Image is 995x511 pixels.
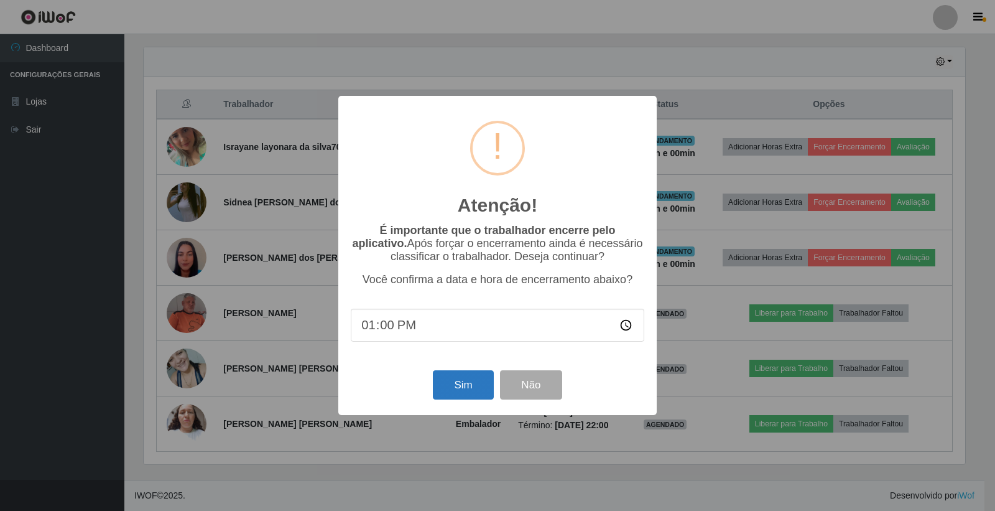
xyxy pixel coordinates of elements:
[458,194,537,217] h2: Atenção!
[500,370,562,400] button: Não
[352,224,615,250] b: É importante que o trabalhador encerre pelo aplicativo.
[351,224,644,263] p: Após forçar o encerramento ainda é necessário classificar o trabalhador. Deseja continuar?
[433,370,493,400] button: Sim
[351,273,644,286] p: Você confirma a data e hora de encerramento abaixo?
